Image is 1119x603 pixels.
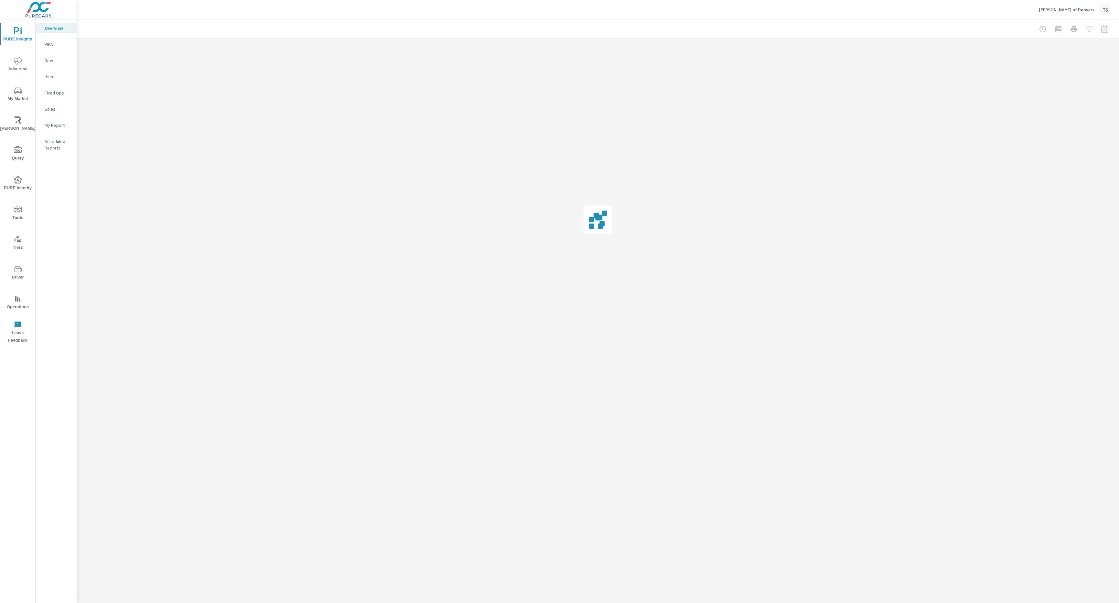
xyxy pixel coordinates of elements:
[36,72,77,82] div: Used
[0,19,35,347] div: nav menu
[2,321,33,344] span: Leave Feedback
[45,41,71,48] p: PIPA
[45,106,71,112] p: Sales
[2,236,33,251] span: Tier2
[36,137,77,153] div: Scheduled Reports
[36,56,77,65] div: New
[2,87,33,103] span: My Market
[36,104,77,114] div: Sales
[1039,7,1094,13] p: [PERSON_NAME] of Danvers
[45,138,71,151] p: Scheduled Reports
[2,265,33,281] span: Driver
[45,122,71,128] p: My Report
[2,295,33,311] span: Operations
[36,23,77,33] div: Overview
[2,176,33,192] span: PURE Identity
[45,57,71,64] p: New
[2,27,33,43] span: PURE Insights
[2,116,33,132] span: [PERSON_NAME]
[45,73,71,80] p: Used
[2,146,33,162] span: Query
[45,90,71,96] p: Fixed Ops
[1100,4,1111,16] div: TS
[2,57,33,73] span: Advertise
[45,25,71,31] p: Overview
[2,206,33,222] span: Tools
[36,88,77,98] div: Fixed Ops
[36,120,77,130] div: My Report
[36,39,77,49] div: PIPA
